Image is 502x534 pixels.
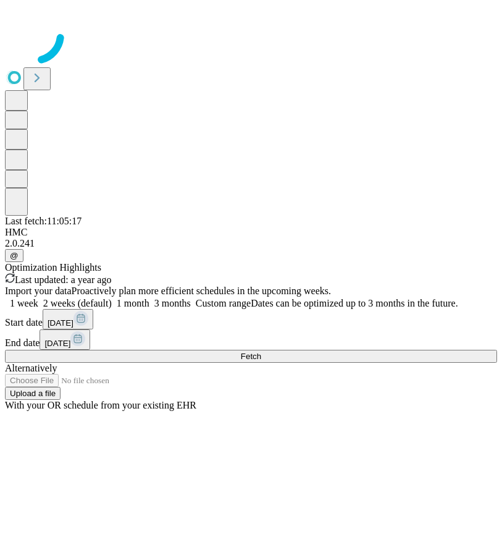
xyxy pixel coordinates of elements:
span: With your OR schedule from your existing EHR [5,400,196,410]
span: [DATE] [48,318,73,328]
div: End date [5,329,497,350]
span: Alternatively [5,363,57,373]
div: 2.0.241 [5,238,497,249]
span: Import your data [5,286,72,296]
span: [DATE] [44,339,70,348]
div: HMC [5,227,497,238]
span: 1 month [117,298,149,308]
span: Last updated: a year ago [15,274,111,285]
button: [DATE] [43,309,93,329]
span: Fetch [241,352,261,361]
span: 3 months [154,298,191,308]
span: Optimization Highlights [5,262,101,273]
span: Proactively plan more efficient schedules in the upcoming weeks. [72,286,331,296]
div: Start date [5,309,497,329]
button: Upload a file [5,387,61,400]
span: Last fetch: 11:05:17 [5,216,82,226]
span: 1 week [10,298,38,308]
button: Fetch [5,350,497,363]
span: 2 weeks (default) [43,298,112,308]
span: Custom range [196,298,251,308]
button: [DATE] [40,329,90,350]
span: Dates can be optimized up to 3 months in the future. [251,298,458,308]
button: @ [5,249,23,262]
span: @ [10,251,19,260]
